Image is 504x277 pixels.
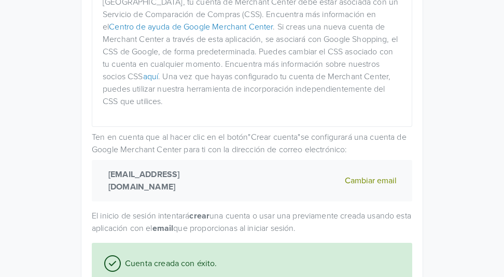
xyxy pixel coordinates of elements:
strong: email [152,223,174,234]
a: Centro de ayuda de Google Merchant Center [109,22,273,32]
span: Cuenta creada con éxito. [121,257,217,270]
button: Cambiar email [342,168,400,193]
p: Ten en cuenta que al hacer clic en el botón " Crear cuenta " se configurará una cuenta de Google ... [92,131,412,201]
p: El inicio de sesión intentará una cuenta o usar una previamente creada usando esta aplicación con... [92,210,412,235]
a: aquí [143,71,159,82]
strong: [EMAIL_ADDRESS][DOMAIN_NAME] [104,168,240,193]
strong: crear [189,211,209,221]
